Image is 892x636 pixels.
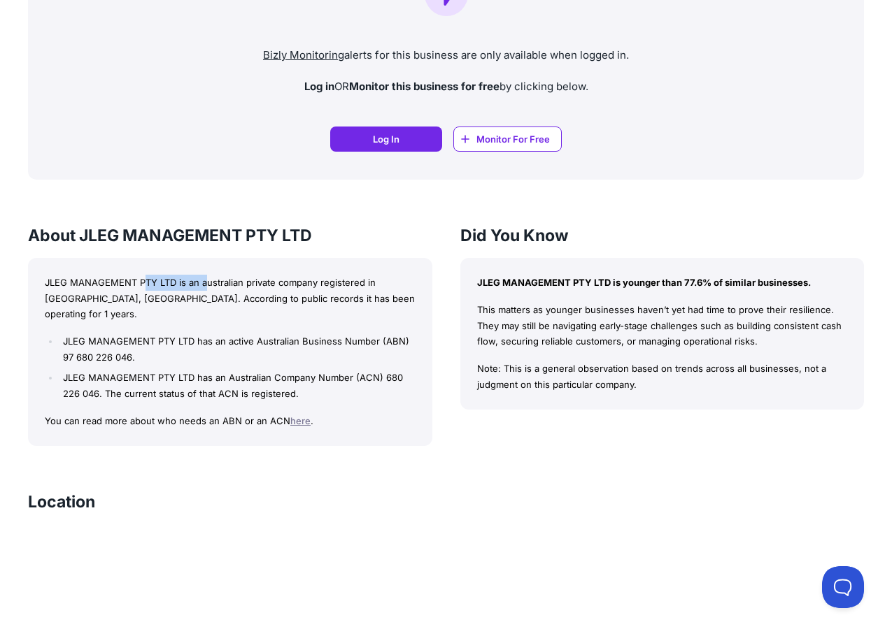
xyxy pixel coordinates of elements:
p: Note: This is a general observation based on trends across all businesses, not a judgment on this... [477,361,848,393]
h3: Location [28,491,95,513]
p: alerts for this business are only available when logged in. [39,48,853,64]
a: here [290,415,311,426]
strong: Monitor this business for free [349,80,500,93]
a: Monitor For Free [453,127,562,152]
strong: Log in [304,80,334,93]
li: JLEG MANAGEMENT PTY LTD has an active Australian Business Number (ABN) 97 680 226 046. [59,333,415,366]
span: Monitor For Free [476,132,550,146]
p: You can read more about who needs an ABN or an ACN . [45,413,416,429]
span: Log In [373,132,399,146]
h3: Did You Know [460,224,865,247]
p: This matters as younger businesses haven’t yet had time to prove their resilience. They may still... [477,302,848,349]
li: JLEG MANAGEMENT PTY LTD has an Australian Company Number (ACN) 680 226 046. The current status of... [59,370,415,402]
a: Bizly Monitoring [263,48,344,62]
p: JLEG MANAGEMENT PTY LTD is younger than 77.6% of similar businesses. [477,275,848,291]
p: JLEG MANAGEMENT PTY LTD is an australian private company registered in [GEOGRAPHIC_DATA], [GEOGRA... [45,275,416,322]
p: OR by clicking below. [39,79,853,95]
a: Log In [330,127,442,152]
h3: About JLEG MANAGEMENT PTY LTD [28,224,432,247]
iframe: Toggle Customer Support [822,566,864,608]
